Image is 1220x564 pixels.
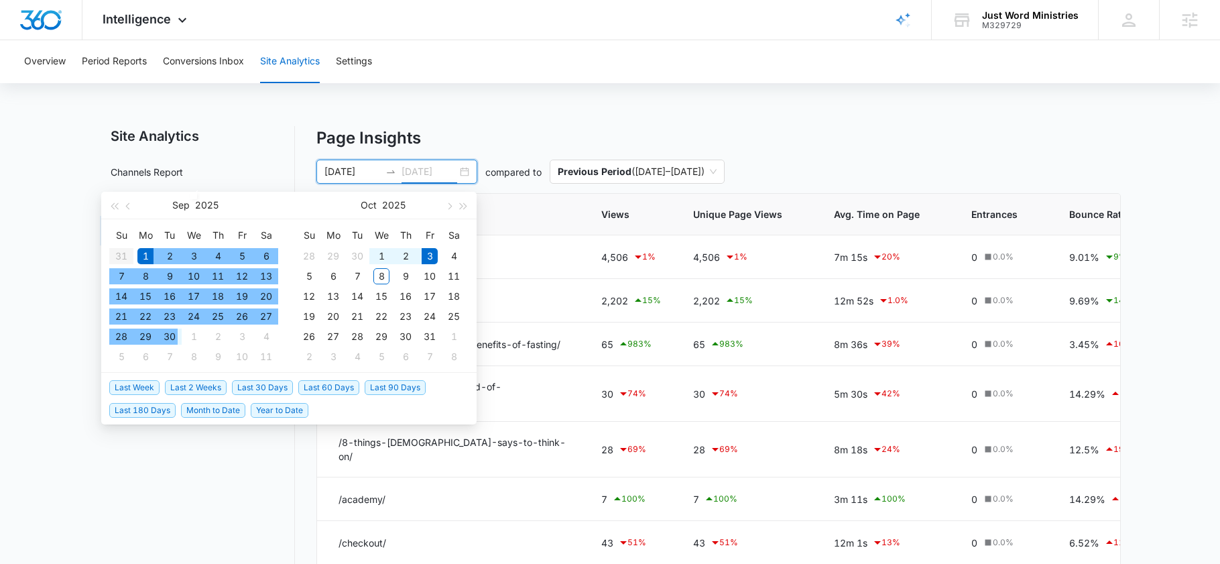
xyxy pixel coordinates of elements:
[422,288,438,304] div: 17
[693,292,802,308] div: 2,202
[398,329,414,345] div: 30
[418,246,442,266] td: 2025-10-03
[186,308,202,325] div: 24
[109,403,176,418] span: Last 180 Days
[24,40,66,83] button: Overview
[442,225,466,246] th: Sa
[402,164,457,179] input: End date
[137,248,154,264] div: 1
[834,441,939,457] div: 8m 18s
[109,225,133,246] th: Su
[162,308,178,325] div: 23
[349,288,365,304] div: 14
[1069,534,1146,551] div: 6.52%
[393,306,418,327] td: 2025-10-23
[872,336,900,352] div: 39 %
[442,286,466,306] td: 2025-10-18
[158,266,182,286] td: 2025-09-09
[418,327,442,347] td: 2025-10-31
[618,534,646,551] div: 51 %
[158,246,182,266] td: 2025-09-02
[485,165,542,179] p: compared to
[601,249,661,265] div: 4,506
[297,246,321,266] td: 2025-09-28
[971,492,1037,506] div: 0
[442,327,466,347] td: 2025-11-01
[206,327,230,347] td: 2025-10-02
[446,248,462,264] div: 4
[317,477,585,521] td: /academy/
[382,192,406,219] button: 2025
[601,491,661,507] div: 7
[704,491,737,507] div: 100 %
[422,268,438,284] div: 10
[982,251,1014,263] div: 0.0 %
[82,40,147,83] button: Period Reports
[369,286,393,306] td: 2025-10-15
[393,347,418,367] td: 2025-11-06
[297,286,321,306] td: 2025-10-12
[137,288,154,304] div: 15
[971,387,1037,401] div: 0
[254,286,278,306] td: 2025-09-20
[369,225,393,246] th: We
[349,268,365,284] div: 7
[693,336,802,352] div: 65
[345,246,369,266] td: 2025-09-30
[230,347,254,367] td: 2025-10-10
[301,308,317,325] div: 19
[385,166,396,177] span: swap-right
[113,288,129,304] div: 14
[601,534,661,551] div: 43
[325,349,341,365] div: 3
[633,292,661,308] div: 15 %
[210,268,226,284] div: 11
[872,386,900,402] div: 42 %
[158,225,182,246] th: Tu
[137,308,154,325] div: 22
[373,308,389,325] div: 22
[234,268,250,284] div: 12
[1104,336,1138,352] div: 100 %
[393,246,418,266] td: 2025-10-02
[710,386,738,402] div: 74 %
[982,493,1014,505] div: 0.0 %
[601,386,661,402] div: 30
[258,308,274,325] div: 27
[618,441,646,457] div: 69 %
[172,192,190,219] button: Sep
[1069,336,1146,352] div: 3.45%
[325,288,341,304] div: 13
[393,225,418,246] th: Th
[182,286,206,306] td: 2025-09-17
[162,349,178,365] div: 7
[251,403,308,418] span: Year to Date
[982,21,1079,30] div: account id
[230,266,254,286] td: 2025-09-12
[446,349,462,365] div: 8
[254,225,278,246] th: Sa
[321,266,345,286] td: 2025-10-06
[369,306,393,327] td: 2025-10-22
[369,266,393,286] td: 2025-10-08
[872,534,900,551] div: 13 %
[254,306,278,327] td: 2025-09-27
[109,286,133,306] td: 2025-09-14
[297,327,321,347] td: 2025-10-26
[133,347,158,367] td: 2025-10-06
[297,266,321,286] td: 2025-10-05
[834,292,939,308] div: 12m 52s
[398,308,414,325] div: 23
[1069,441,1146,457] div: 12.5%
[298,380,359,395] span: Last 60 Days
[195,192,219,219] button: 2025
[345,347,369,367] td: 2025-11-04
[182,327,206,347] td: 2025-10-01
[133,286,158,306] td: 2025-09-15
[206,266,230,286] td: 2025-09-11
[109,266,133,286] td: 2025-09-07
[234,349,250,365] div: 10
[693,207,782,221] span: Unique Page Views
[442,246,466,266] td: 2025-10-04
[345,225,369,246] th: Tu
